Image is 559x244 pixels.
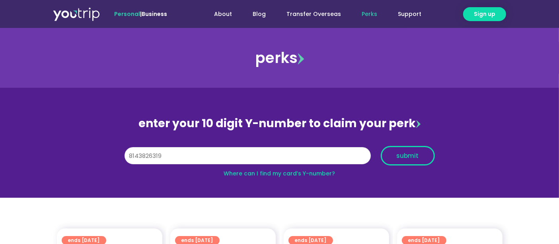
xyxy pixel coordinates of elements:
[243,7,277,22] a: Blog
[463,7,506,21] a: Sign up
[125,146,435,171] form: Y Number
[224,169,335,177] a: Where can I find my card’s Y-number?
[114,10,167,18] span: |
[474,10,495,18] span: Sign up
[352,7,388,22] a: Perks
[277,7,352,22] a: Transfer Overseas
[189,7,432,22] nav: Menu
[388,7,432,22] a: Support
[204,7,243,22] a: About
[125,147,371,165] input: 10 digit Y-number (e.g. 8123456789)
[121,113,439,134] div: enter your 10 digit Y-number to claim your perk
[114,10,140,18] span: Personal
[381,146,435,165] button: submit
[142,10,167,18] a: Business
[397,153,419,159] span: submit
